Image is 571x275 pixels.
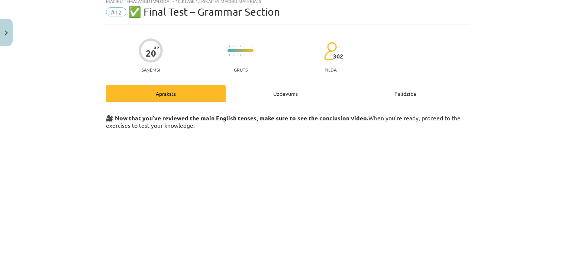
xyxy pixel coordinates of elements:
[106,109,465,130] h3: When you’re ready, proceed to the exercises to test your knowledge.
[106,114,368,122] strong: 🎥 Now that you’ve reviewed the main English tenses, make sure to see the conclusion video.
[146,48,156,59] div: 20
[251,54,252,56] img: icon-short-line-57e1e144782c952c97e751825c79c345078a6d821885a25fce030b3d8c18986b.svg
[251,45,252,47] img: icon-short-line-57e1e144782c952c97e751825c79c345078a6d821885a25fce030b3d8c18986b.svg
[234,67,248,72] p: Grūts
[333,53,343,60] span: 302
[154,45,159,50] span: XP
[229,45,230,47] img: icon-short-line-57e1e144782c952c97e751825c79c345078a6d821885a25fce030b3d8c18986b.svg
[226,85,345,102] div: Uzdevums
[106,7,126,16] span: #12
[345,85,465,102] div: Palīdzība
[240,54,241,56] img: icon-short-line-57e1e144782c952c97e751825c79c345078a6d821885a25fce030b3d8c18986b.svg
[240,45,241,47] img: icon-short-line-57e1e144782c952c97e751825c79c345078a6d821885a25fce030b3d8c18986b.svg
[106,85,226,102] div: Apraksts
[139,67,163,72] p: Saņemsi
[229,54,230,56] img: icon-short-line-57e1e144782c952c97e751825c79c345078a6d821885a25fce030b3d8c18986b.svg
[233,54,233,56] img: icon-short-line-57e1e144782c952c97e751825c79c345078a6d821885a25fce030b3d8c18986b.svg
[325,67,336,72] p: pilda
[233,45,233,47] img: icon-short-line-57e1e144782c952c97e751825c79c345078a6d821885a25fce030b3d8c18986b.svg
[128,6,280,18] span: ✅ Final Test – Grammar Section
[5,31,8,35] img: icon-close-lesson-0947bae3869378f0d4975bcd49f059093ad1ed9edebbc8119c70593378902aed.svg
[244,44,245,58] img: icon-long-line-d9ea69661e0d244f92f715978eff75569469978d946b2353a9bb055b3ed8787d.svg
[324,42,337,60] img: students-c634bb4e5e11cddfef0936a35e636f08e4e9abd3cc4e673bd6f9a4125e45ecb1.svg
